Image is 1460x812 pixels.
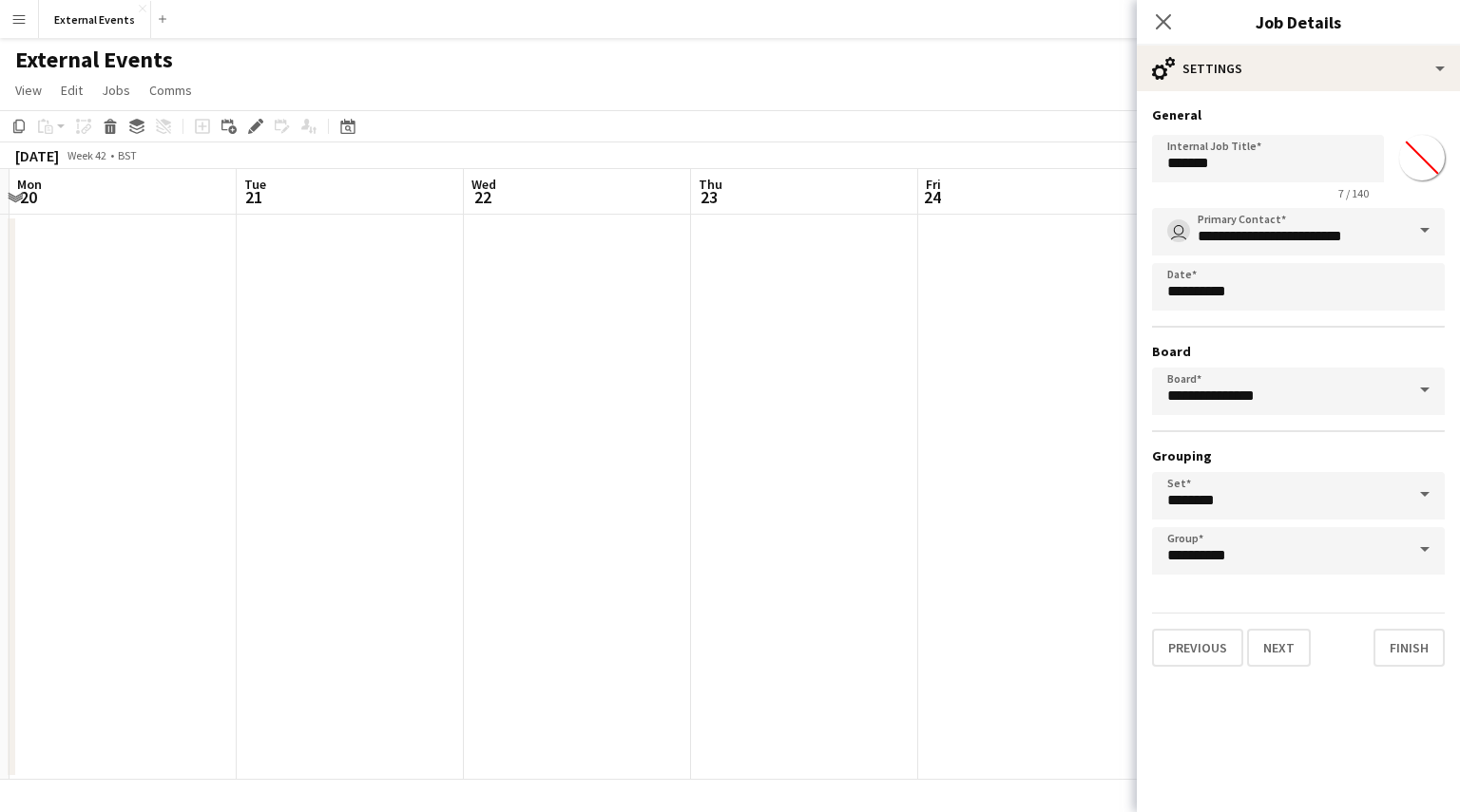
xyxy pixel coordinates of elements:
h3: Job Details [1137,9,1460,34]
span: Thu [699,176,722,193]
h1: External Events [15,46,173,74]
a: Edit [53,78,90,103]
button: Previous [1152,629,1243,667]
span: Comms [149,82,192,99]
div: BST [118,148,137,162]
span: 7 / 140 [1323,186,1384,200]
button: Finish [1374,629,1445,667]
div: [DATE] [15,146,59,165]
span: Fri [926,176,941,193]
span: Wed [471,176,496,193]
span: Mon [17,176,42,193]
span: 20 [14,186,42,208]
span: 21 [241,186,266,208]
span: View [15,82,42,99]
span: Tue [244,176,266,193]
span: Edit [61,82,83,99]
button: Next [1247,629,1311,667]
h3: General [1152,106,1445,123]
span: 24 [923,186,941,208]
span: 23 [696,186,722,208]
span: 22 [469,186,496,208]
h3: Grouping [1152,447,1445,464]
span: Week 42 [63,148,110,162]
button: External Events [39,1,151,38]
a: Comms [142,78,200,103]
h3: Board [1152,343,1445,360]
span: Jobs [102,82,130,99]
div: Settings [1137,46,1460,91]
a: Jobs [94,78,138,103]
a: View [8,78,49,103]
